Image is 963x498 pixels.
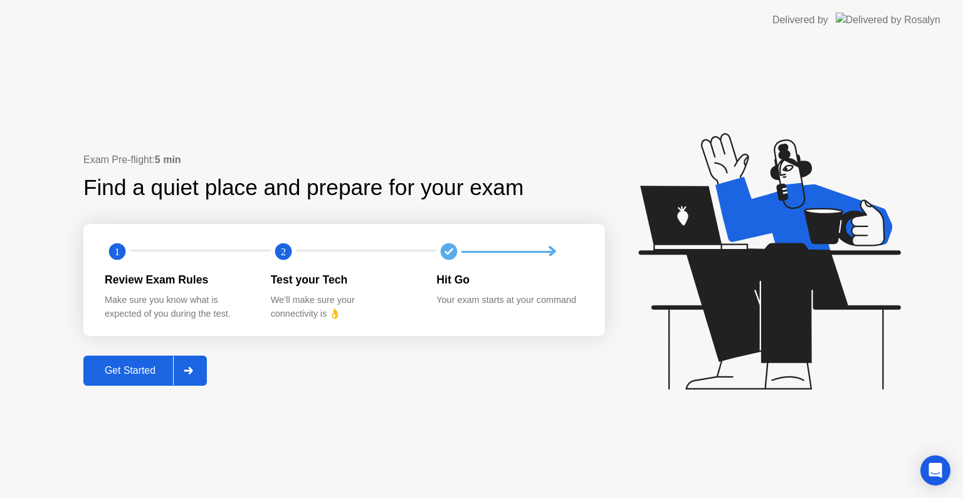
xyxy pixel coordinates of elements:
[436,294,582,307] div: Your exam starts at your command
[83,171,525,204] div: Find a quiet place and prepare for your exam
[281,246,286,258] text: 2
[772,13,828,28] div: Delivered by
[271,294,417,321] div: We’ll make sure your connectivity is 👌
[920,455,950,485] div: Open Intercom Messenger
[271,272,417,288] div: Test your Tech
[836,13,940,27] img: Delivered by Rosalyn
[87,365,173,376] div: Get Started
[105,294,251,321] div: Make sure you know what is expected of you during the test.
[105,272,251,288] div: Review Exam Rules
[155,154,181,165] b: 5 min
[115,246,120,258] text: 1
[83,152,605,167] div: Exam Pre-flight:
[83,356,207,386] button: Get Started
[436,272,582,288] div: Hit Go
